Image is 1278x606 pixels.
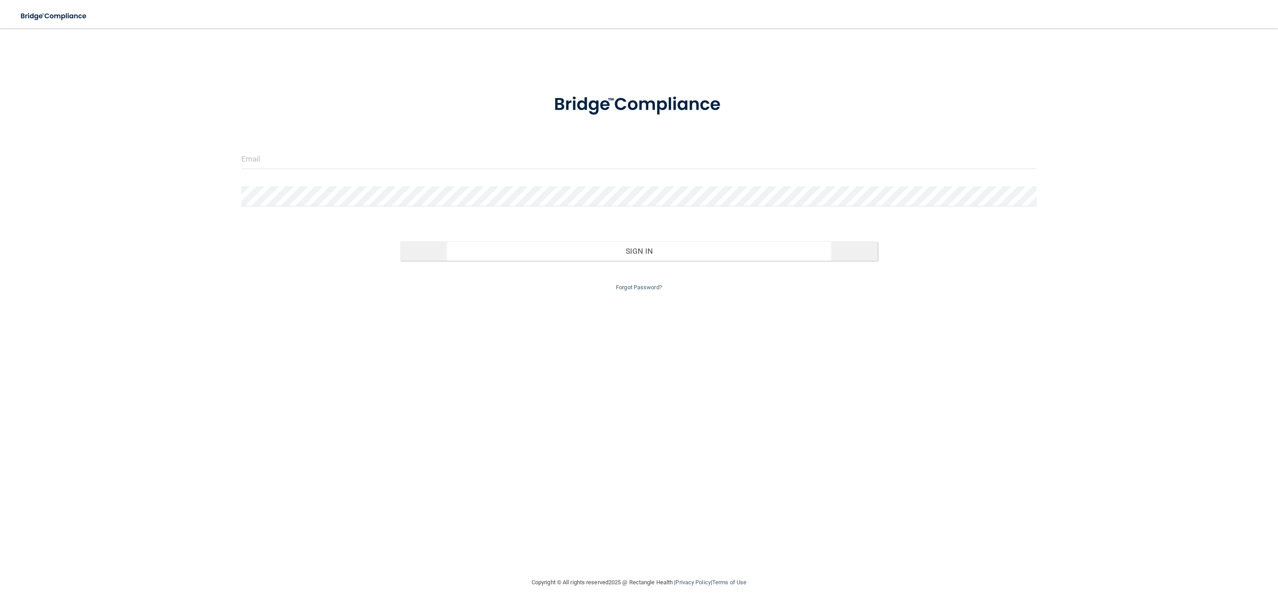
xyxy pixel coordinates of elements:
a: Privacy Policy [675,579,710,586]
button: Sign In [400,241,877,261]
div: Copyright © All rights reserved 2025 @ Rectangle Health | | [477,568,801,597]
a: Terms of Use [712,579,746,586]
img: bridge_compliance_login_screen.278c3ca4.svg [536,82,742,128]
img: bridge_compliance_login_screen.278c3ca4.svg [13,7,95,25]
input: Email [241,149,1037,169]
a: Forgot Password? [616,284,662,291]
